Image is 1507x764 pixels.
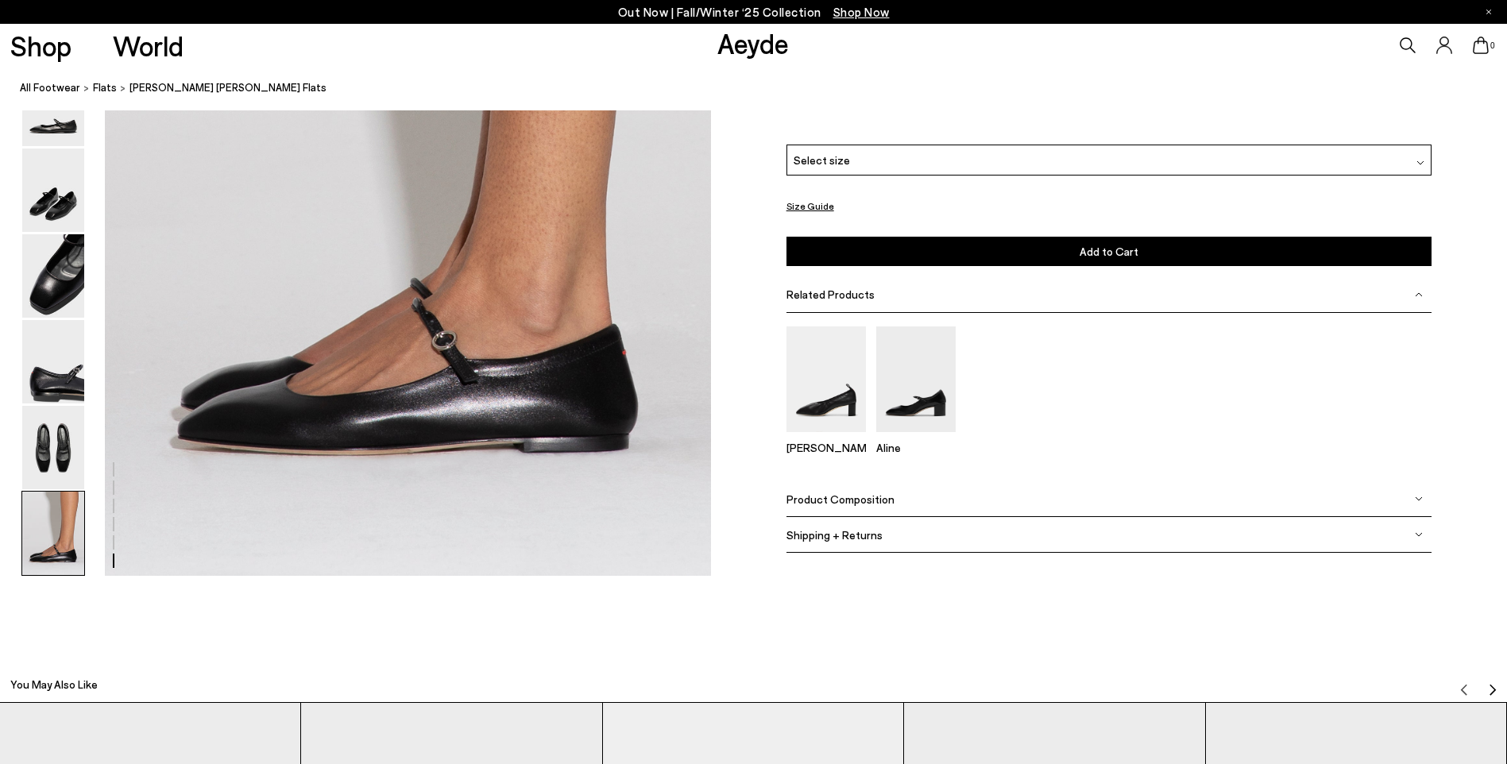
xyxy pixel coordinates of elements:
[786,442,866,455] p: [PERSON_NAME]
[93,79,117,96] a: flats
[876,326,956,432] img: Aline Leather Mary-Jane Pumps
[876,442,956,455] p: Aline
[786,528,883,542] span: Shipping + Returns
[786,422,866,455] a: Narissa Ruched Pumps [PERSON_NAME]
[1489,41,1497,50] span: 0
[1473,37,1489,54] a: 0
[794,152,850,168] span: Select size
[786,237,1432,267] button: Add to Cart
[129,79,327,96] span: [PERSON_NAME] [PERSON_NAME] Flats
[22,149,84,233] img: Uma Mary-Jane Flats - Image 2
[786,492,895,506] span: Product Composition
[113,32,184,60] a: World
[20,67,1507,110] nav: breadcrumb
[717,26,789,60] a: Aeyde
[22,407,84,490] img: Uma Mary-Jane Flats - Image 5
[786,326,866,432] img: Narissa Ruched Pumps
[1080,245,1138,259] span: Add to Cart
[1486,684,1499,696] img: svg%3E
[22,492,84,576] img: Uma Mary-Jane Flats - Image 6
[786,287,875,301] span: Related Products
[1416,160,1424,168] img: svg%3E
[876,422,956,455] a: Aline Leather Mary-Jane Pumps Aline
[22,235,84,318] img: Uma Mary-Jane Flats - Image 3
[1486,672,1499,696] button: Next slide
[10,32,71,60] a: Shop
[833,5,890,19] span: Navigate to /collections/new-in
[1415,531,1423,539] img: svg%3E
[1458,672,1470,696] button: Previous slide
[1415,496,1423,504] img: svg%3E
[1458,684,1470,696] img: svg%3E
[618,2,890,22] p: Out Now | Fall/Winter ‘25 Collection
[10,677,98,693] h2: You May Also Like
[93,81,117,94] span: flats
[20,79,80,96] a: All Footwear
[1415,291,1423,299] img: svg%3E
[22,321,84,404] img: Uma Mary-Jane Flats - Image 4
[786,197,834,217] button: Size Guide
